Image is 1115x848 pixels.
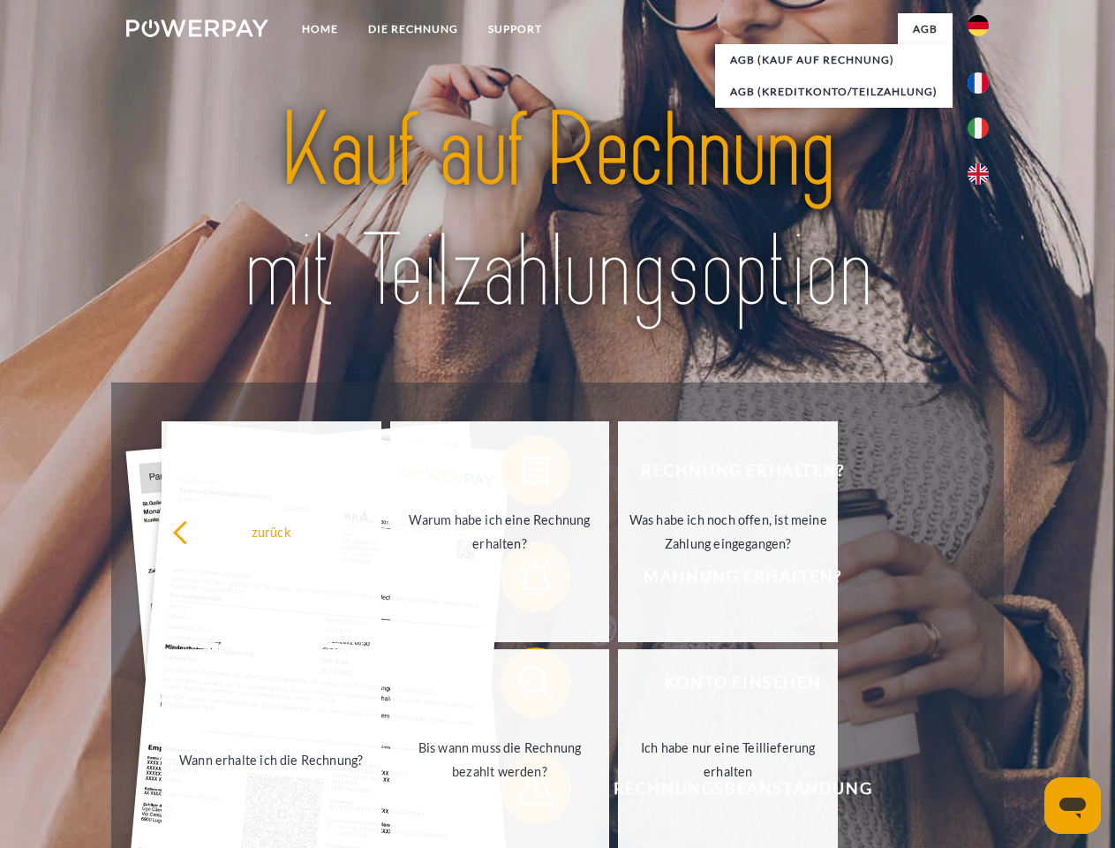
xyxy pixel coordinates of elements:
div: Ich habe nur eine Teillieferung erhalten [629,736,827,784]
div: Was habe ich noch offen, ist meine Zahlung eingegangen? [629,508,827,556]
a: agb [898,13,953,45]
a: AGB (Kauf auf Rechnung) [715,44,953,76]
img: fr [968,72,989,94]
img: logo-powerpay-white.svg [126,19,268,37]
a: Was habe ich noch offen, ist meine Zahlung eingegangen? [618,421,838,642]
img: de [968,15,989,36]
a: Home [287,13,353,45]
iframe: Schaltfläche zum Öffnen des Messaging-Fensters [1044,777,1101,834]
a: AGB (Kreditkonto/Teilzahlung) [715,76,953,108]
div: zurück [172,519,371,543]
div: Bis wann muss die Rechnung bezahlt werden? [401,736,599,784]
a: DIE RECHNUNG [353,13,473,45]
img: it [968,117,989,139]
img: title-powerpay_de.svg [169,85,946,338]
a: SUPPORT [473,13,557,45]
div: Wann erhalte ich die Rechnung? [172,747,371,771]
div: Warum habe ich eine Rechnung erhalten? [401,508,599,556]
img: en [968,163,989,185]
